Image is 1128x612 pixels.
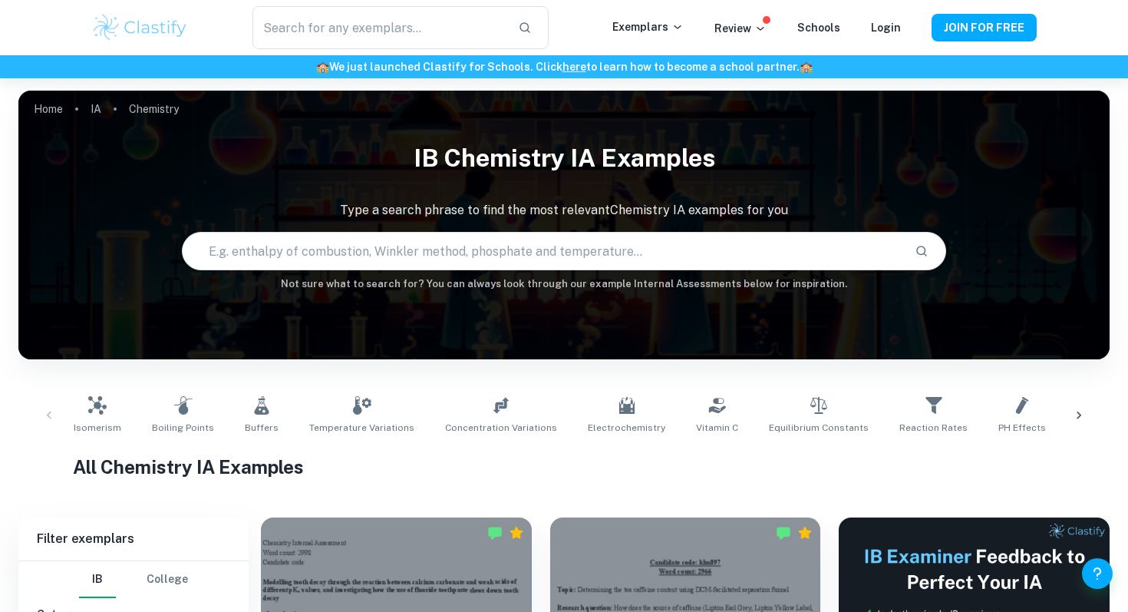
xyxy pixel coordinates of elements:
a: Login [871,22,901,34]
a: Schools [797,22,840,34]
h6: Filter exemplars [18,518,249,561]
span: Vitamin C [696,421,738,435]
a: here [562,61,586,73]
img: Marked [487,525,503,541]
img: Marked [776,525,791,541]
span: Isomerism [74,421,121,435]
input: Search for any exemplars... [252,6,506,49]
span: pH Effects [998,421,1046,435]
button: IB [79,561,116,598]
div: Premium [797,525,813,541]
img: Clastify logo [91,12,189,43]
p: Chemistry [129,101,179,117]
button: College [147,561,188,598]
span: 🏫 [800,61,813,73]
p: Exemplars [612,18,684,35]
a: IA [91,98,101,120]
button: Help and Feedback [1082,558,1113,589]
span: Boiling Points [152,421,214,435]
a: Home [34,98,63,120]
div: Premium [509,525,524,541]
span: 🏫 [316,61,329,73]
button: Search [909,238,935,264]
span: Concentration Variations [445,421,557,435]
button: JOIN FOR FREE [932,14,1037,41]
h6: We just launched Clastify for Schools. Click to learn how to become a school partner. [3,58,1125,75]
span: Buffers [245,421,279,435]
span: Temperature Variations [309,421,414,435]
p: Review [714,20,767,37]
span: Equilibrium Constants [769,421,869,435]
div: Filter type choice [79,561,188,598]
span: Reaction Rates [899,421,968,435]
h6: Not sure what to search for? You can always look through our example Internal Assessments below f... [18,276,1110,292]
span: Electrochemistry [588,421,665,435]
h1: All Chemistry IA Examples [73,453,1055,481]
p: Type a search phrase to find the most relevant Chemistry IA examples for you [18,201,1110,220]
h1: IB Chemistry IA examples [18,134,1110,183]
input: E.g. enthalpy of combustion, Winkler method, phosphate and temperature... [183,230,902,273]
